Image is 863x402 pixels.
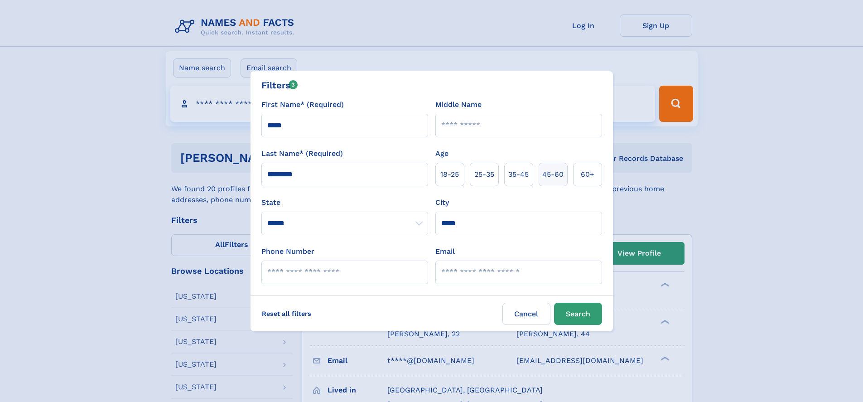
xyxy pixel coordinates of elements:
button: Search [554,303,602,325]
label: Email [435,246,455,257]
div: Filters [261,78,298,92]
span: 60+ [581,169,594,180]
label: Reset all filters [256,303,317,325]
label: City [435,197,449,208]
label: Middle Name [435,99,482,110]
span: 35‑45 [508,169,529,180]
label: Phone Number [261,246,314,257]
label: Last Name* (Required) [261,148,343,159]
label: Cancel [502,303,550,325]
label: Age [435,148,448,159]
span: 18‑25 [440,169,459,180]
label: First Name* (Required) [261,99,344,110]
span: 45‑60 [542,169,564,180]
span: 25‑35 [474,169,494,180]
label: State [261,197,428,208]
